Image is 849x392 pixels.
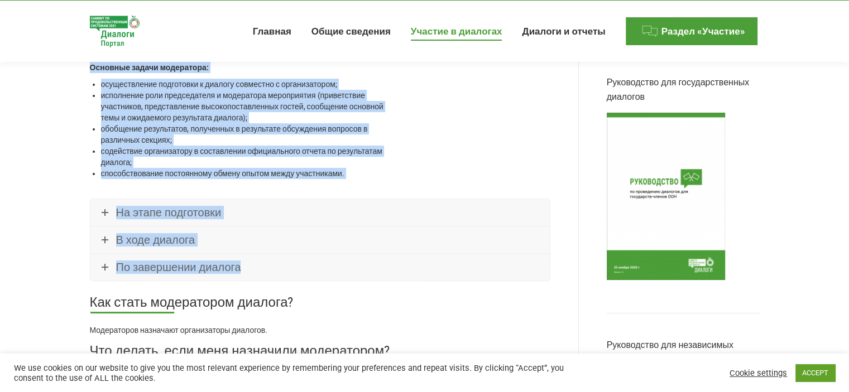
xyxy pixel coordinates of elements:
a: На этапе подготовки [90,199,550,226]
span: На этапе подготовки [116,206,222,219]
span: Раздел «Участие» [661,26,745,37]
img: Ркководство для государственных диалогов [607,113,725,280]
span: Диалоги и отчеты [522,26,605,37]
span: Участие в диалогах [411,26,502,37]
a: В ходе диалога [90,226,550,253]
li: обобщение результатов, полученных в результате обсуждения вопросов в различных секциях; [101,123,394,146]
img: Food Systems Summit Dialogues [90,16,140,47]
a: По завершении диалога [90,254,550,280]
li: осуществление подготовки к диалогу совместно с организатором; [101,79,394,90]
span: В ходе диалога [116,233,195,246]
li: способствование постоянному обмену опытом между участниками. [101,168,394,179]
h3: Как стать модератором диалога? [90,293,550,313]
li: содействие организатору в составлении официального отчета по результатам диалога; [101,146,394,168]
a: Cookie settings [730,368,787,378]
span: Главная [253,26,291,37]
div: We use cookies on our website to give you the most relevant experience by remembering your prefer... [14,363,589,383]
p: Модераторов назначают организаторы диалогов. [90,325,550,336]
li: исполнение роли председателя и модератора мероприятия (приветствие участников, представление высо... [101,90,394,123]
strong: Основные задачи модератора: [90,63,209,72]
div: Руководство для независимых диалогов [607,338,760,367]
span: По завершении диалога [116,260,241,274]
a: ACCEPT [795,364,835,381]
div: Руководство для государственных диалогов [607,75,760,104]
span: Общие сведения [311,26,391,37]
h3: Что делать, если меня назначили модератором? [90,341,550,362]
img: Menu icon [641,23,658,40]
